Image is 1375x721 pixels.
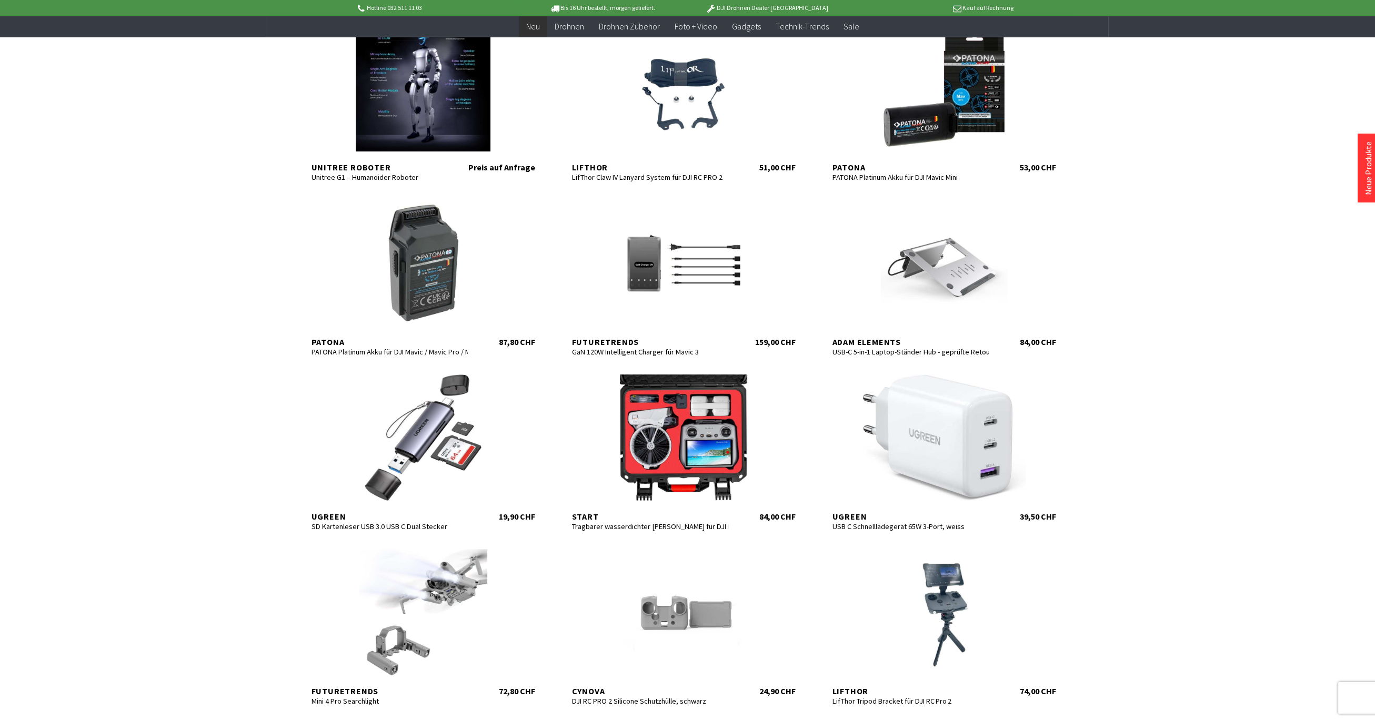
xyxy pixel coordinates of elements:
[832,696,989,706] div: LifThor Tripod Bracket für DJI RC Pro 2
[843,21,859,32] span: Sale
[561,25,806,172] a: Lifthor LifThor Claw IV Lanyard System für DJI RC PRO 2 51,00 CHF
[776,21,828,32] span: Technik-Trends
[832,347,989,357] div: USB-C 5-in-1 Laptop-Ständer Hub - geprüfte Retoure
[832,511,989,522] div: UGREEN
[499,686,535,696] div: 72,80 CHF
[561,549,806,696] a: CYNOVA DJI RC PRO 2 Silicone Schutzhülle, schwarz 24,90 CHF
[561,374,806,522] a: start Tragbarer wasserdichter [PERSON_NAME] für DJI Flip Fly More Combo 84,00 CHF
[572,172,729,182] div: LifThor Claw IV Lanyard System für DJI RC PRO 2
[572,696,729,706] div: DJI RC PRO 2 Silicone Schutzhülle, schwarz
[759,686,796,696] div: 24,90 CHF
[356,2,520,14] p: Hotline 032 511 11 03
[561,200,806,347] a: Futuretrends GaN 120W Intelligent Charger für Mavic 3 159,00 CHF
[312,337,468,347] div: Patona
[312,696,468,706] div: Mini 4 Pro Searchlight
[822,25,1067,172] a: Patona PATONA Platinum Akku für DJI Mavic Mini 53,00 CHF
[547,16,591,37] a: Drohnen
[572,511,729,522] div: start
[599,21,660,32] span: Drohnen Zubehör
[301,25,546,172] a: Unitree Roboter Unitree G1 – Humanoider Roboter Preis auf Anfrage
[849,2,1013,14] p: Kauf auf Rechnung
[312,162,468,172] div: Unitree Roboter
[572,337,729,347] div: Futuretrends
[312,511,468,522] div: UGREEN
[526,21,540,32] span: Neu
[499,337,535,347] div: 87,80 CHF
[520,2,685,14] p: Bis 16 Uhr bestellt, morgen geliefert.
[1020,686,1056,696] div: 74,00 CHF
[1020,337,1056,347] div: 84,00 CHF
[468,162,535,172] div: Preis auf Anfrage
[572,162,729,172] div: Lifthor
[312,686,468,696] div: Futuretrends
[822,549,1067,696] a: Lifthor LifThor Tripod Bracket für DJI RC Pro 2 74,00 CHF
[301,200,546,347] a: Patona PATONA Platinum Akku für DJI Mavic / Mavic Pro / Mavic Pro Platinum 87,80 CHF
[667,16,725,37] a: Foto + Video
[685,2,849,14] p: DJI Drohnen Dealer [GEOGRAPHIC_DATA]
[312,522,468,531] div: SD Kartenleser USB 3.0 USB C Dual Stecker
[768,16,836,37] a: Technik-Trends
[832,522,989,531] div: USB C Schnellladegerät 65W 3-Port, weiss
[759,511,796,522] div: 84,00 CHF
[732,21,761,32] span: Gadgets
[832,172,989,182] div: PATONA Platinum Akku für DJI Mavic Mini
[836,16,866,37] a: Sale
[1020,162,1056,172] div: 53,00 CHF
[555,21,584,32] span: Drohnen
[572,347,729,357] div: GaN 120W Intelligent Charger für Mavic 3
[832,686,989,696] div: Lifthor
[832,337,989,347] div: ADAM elements
[755,337,796,347] div: 159,00 CHF
[832,162,989,172] div: Patona
[499,511,535,522] div: 19,90 CHF
[1020,511,1056,522] div: 39,50 CHF
[822,200,1067,347] a: ADAM elements USB-C 5-in-1 Laptop-Ständer Hub - geprüfte Retoure 84,00 CHF
[312,172,468,182] div: Unitree G1 – Humanoider Roboter
[725,16,768,37] a: Gadgets
[675,21,717,32] span: Foto + Video
[519,16,547,37] a: Neu
[822,374,1067,522] a: UGREEN USB C Schnellladegerät 65W 3-Port, weiss 39,50 CHF
[591,16,667,37] a: Drohnen Zubehör
[301,374,546,522] a: UGREEN SD Kartenleser USB 3.0 USB C Dual Stecker 19,90 CHF
[312,347,468,357] div: PATONA Platinum Akku für DJI Mavic / Mavic Pro / Mavic Pro Platinum
[301,549,546,696] a: Futuretrends Mini 4 Pro Searchlight 72,80 CHF
[1363,141,1373,195] a: Neue Produkte
[572,686,729,696] div: CYNOVA
[572,522,729,531] div: Tragbarer wasserdichter [PERSON_NAME] für DJI Flip Fly More Combo
[759,162,796,172] div: 51,00 CHF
